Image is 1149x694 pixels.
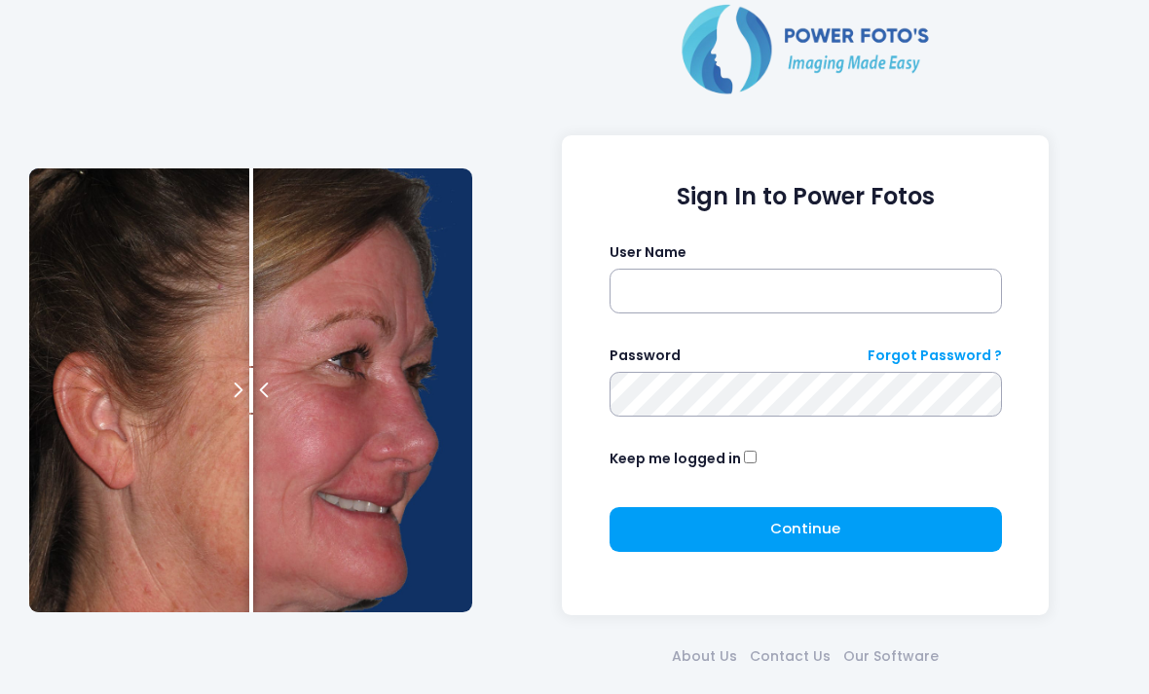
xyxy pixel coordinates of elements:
button: Continue [610,507,1002,552]
h1: Sign In to Power Fotos [610,183,1002,211]
span: Continue [770,518,840,538]
label: Password [610,346,681,366]
a: Forgot Password ? [868,346,1002,366]
label: User Name [610,242,686,263]
label: Keep me logged in [610,449,741,469]
a: About Us [666,646,744,667]
a: Our Software [837,646,945,667]
a: Contact Us [744,646,837,667]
